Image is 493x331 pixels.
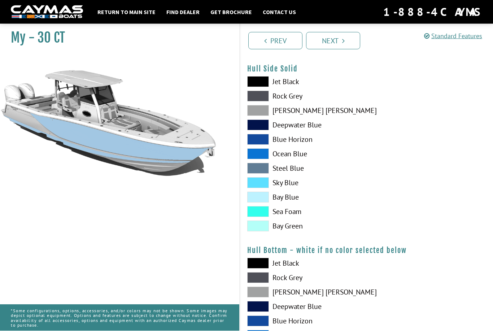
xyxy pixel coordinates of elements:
label: Blue Horizon [247,134,359,145]
label: Steel Blue [247,163,359,174]
label: Sea Foam [247,206,359,217]
a: Prev [248,32,302,49]
label: Blue Horizon [247,316,359,327]
a: Find Dealer [163,7,203,17]
label: Deepwater Blue [247,120,359,131]
a: Return to main site [94,7,159,17]
label: [PERSON_NAME] [PERSON_NAME] [247,287,359,298]
label: Ocean Blue [247,149,359,160]
img: white-logo-c9c8dbefe5ff5ceceb0f0178aa75bf4bb51f6bca0971e226c86eb53dfe498488.png [11,5,83,19]
label: Jet Black [247,258,359,269]
label: Bay Blue [247,192,359,203]
label: Rock Grey [247,273,359,283]
label: Jet Black [247,77,359,87]
div: 1-888-4CAYMAS [383,4,482,20]
a: Next [306,32,360,49]
a: Get Brochure [207,7,256,17]
label: [PERSON_NAME] [PERSON_NAME] [247,105,359,116]
label: Bay Green [247,221,359,232]
a: Contact Us [259,7,300,17]
ul: Pagination [247,31,493,49]
label: Deepwater Blue [247,301,359,312]
a: Standard Features [424,32,482,40]
h4: Hull Side Solid [247,65,486,74]
p: *Some configurations, options, accessories, and/or colors may not be shown. Some images may depic... [11,305,228,331]
label: Sky Blue [247,178,359,188]
h1: My - 30 CT [11,30,221,46]
label: Rock Grey [247,91,359,102]
h4: Hull Bottom - white if no color selected below [247,246,486,255]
